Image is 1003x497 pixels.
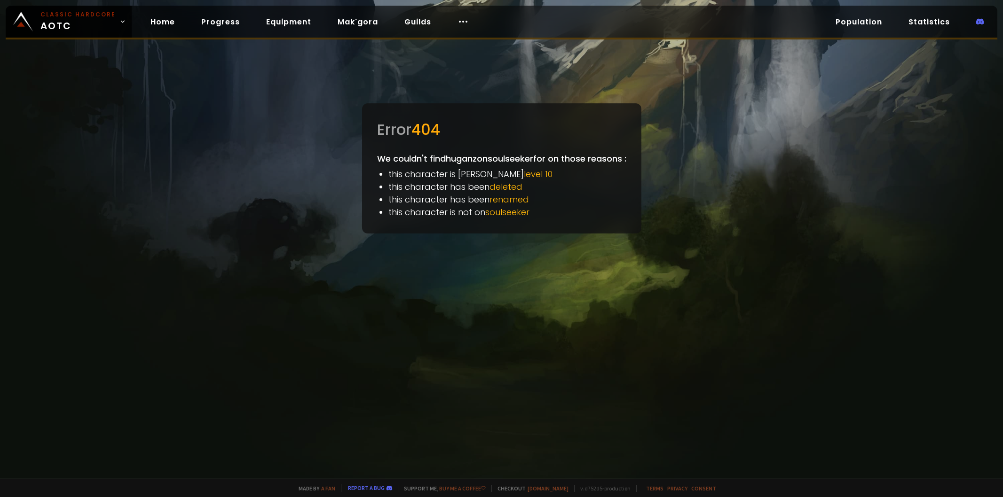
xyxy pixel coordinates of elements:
a: Classic HardcoreAOTC [6,6,132,38]
span: Checkout [491,485,569,492]
a: Buy me a coffee [439,485,486,492]
a: [DOMAIN_NAME] [528,485,569,492]
a: Population [828,12,890,31]
span: AOTC [40,10,116,33]
li: this character has been [388,193,626,206]
span: deleted [490,181,522,193]
a: Equipment [259,12,319,31]
a: Guilds [397,12,439,31]
a: Mak'gora [330,12,386,31]
li: this character is [PERSON_NAME] [388,168,626,180]
span: renamed [490,194,529,205]
a: Home [143,12,182,31]
a: Report a bug [348,484,385,491]
span: Made by [293,485,335,492]
span: v. d752d5 - production [574,485,631,492]
div: Error [377,118,626,141]
span: level 10 [524,168,553,180]
span: 404 [411,119,440,140]
li: this character is not on [388,206,626,218]
a: Terms [646,485,663,492]
a: Statistics [901,12,957,31]
small: Classic Hardcore [40,10,116,19]
a: Privacy [667,485,687,492]
a: Progress [194,12,247,31]
a: Consent [691,485,716,492]
span: Support me, [398,485,486,492]
span: soulseeker [485,206,529,218]
li: this character has been [388,180,626,193]
div: We couldn't find huganz on soulseeker for on those reasons : [362,103,641,233]
a: a fan [321,485,335,492]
